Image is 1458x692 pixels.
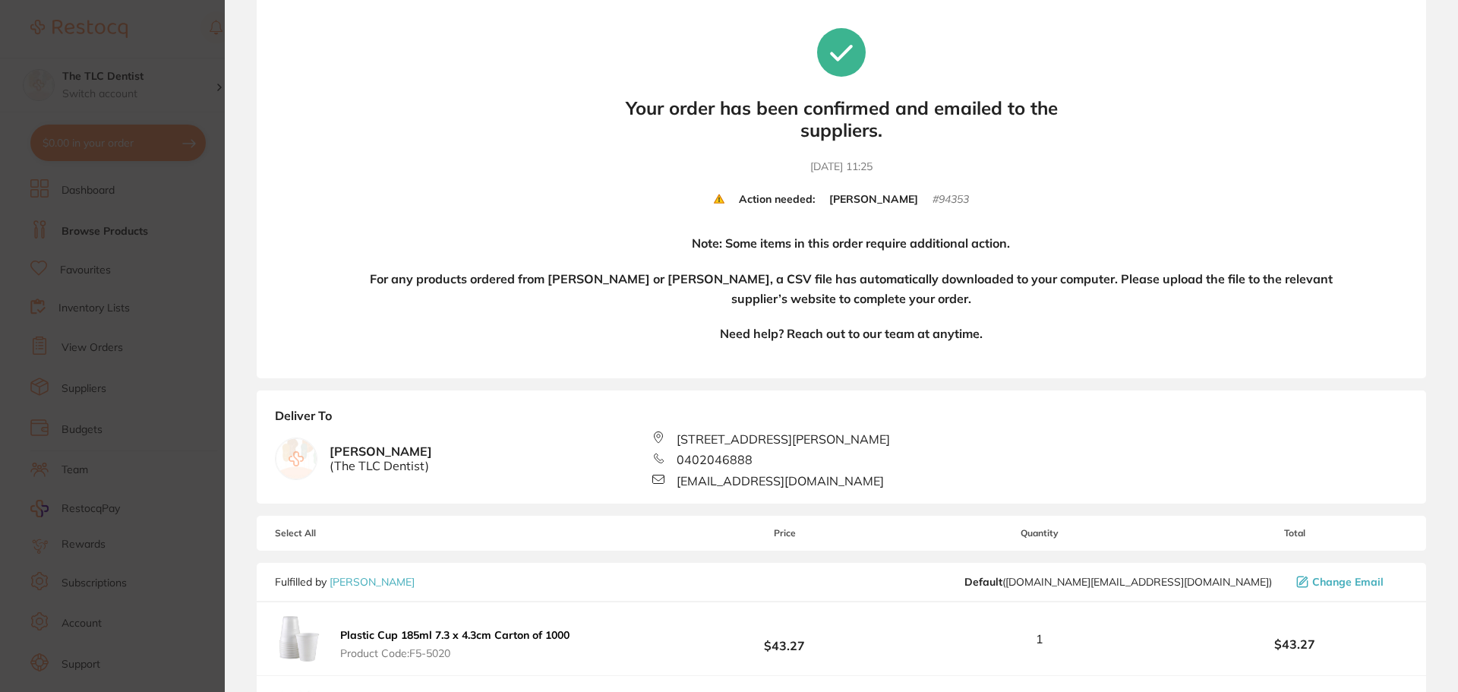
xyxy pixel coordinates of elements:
b: Deliver To [275,409,1408,431]
b: $43.27 [671,625,898,653]
span: 0402046888 [677,453,753,466]
img: eWkyMXIyeA [275,615,323,663]
time: [DATE] 11:25 [810,160,873,175]
h4: Need help? Reach out to our team at anytime. [720,324,983,344]
h4: For any products ordered from [PERSON_NAME] or [PERSON_NAME], a CSV file has automatically downlo... [363,270,1339,308]
b: [PERSON_NAME] [330,444,432,472]
img: empty.jpg [276,438,317,479]
span: Price [671,528,898,539]
a: [PERSON_NAME] [330,575,415,589]
b: Plastic Cup 185ml 7.3 x 4.3cm Carton of 1000 [340,628,570,642]
span: [STREET_ADDRESS][PERSON_NAME] [677,432,890,446]
button: Change Email [1292,575,1408,589]
span: Quantity [898,528,1182,539]
b: Your order has been confirmed and emailed to the suppliers. [614,97,1069,141]
span: Select All [275,528,427,539]
span: 1 [1036,632,1043,646]
span: Change Email [1312,576,1384,588]
b: Action needed: [739,193,815,207]
span: Total [1182,528,1408,539]
span: ( The TLC Dentist ) [330,459,432,472]
b: $43.27 [1182,637,1408,651]
b: Default [964,575,1002,589]
span: customer.care@henryschein.com.au [964,576,1272,588]
small: # 94353 [933,193,969,207]
button: Plastic Cup 185ml 7.3 x 4.3cm Carton of 1000 Product Code:F5-5020 [336,628,574,660]
h4: Note: Some items in this order require additional action. [692,234,1010,254]
span: Product Code: F5-5020 [340,647,570,659]
span: [EMAIL_ADDRESS][DOMAIN_NAME] [677,474,884,488]
p: Fulfilled by [275,576,415,588]
b: [PERSON_NAME] [829,193,918,207]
